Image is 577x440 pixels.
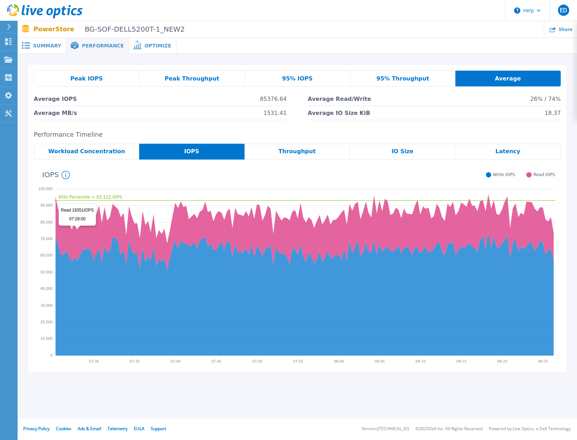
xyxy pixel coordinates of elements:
[78,426,101,432] a: Ads & Email
[184,149,199,154] span: IOPS
[545,106,561,120] span: 18.37
[498,360,508,363] text: 08:20
[82,43,124,48] span: Performance
[391,149,413,154] span: IO Size
[171,360,181,363] text: 07:40
[375,360,385,363] text: 08:05
[151,426,166,432] a: Support
[264,106,287,120] span: 1531.41
[34,25,185,33] p: PowerStore
[493,172,515,177] span: Write IOPS
[495,76,521,82] span: Average
[58,194,122,199] text: 95th Percentile = 93,122 IOPS
[260,92,287,106] span: 85376.64
[212,360,222,363] text: 07:45
[51,354,53,357] text: 0
[560,7,567,13] span: ED
[34,106,77,120] span: Average MB/s
[539,360,549,363] text: 08:25
[282,76,313,82] span: 95% IOPS
[108,426,128,432] a: Telemetry
[70,76,103,82] span: Peak IOPS
[308,92,371,106] span: Average Read/Write
[40,237,53,241] text: 70,000
[144,43,171,48] span: Optimize
[335,360,345,363] text: 08:00
[165,76,220,82] span: Peak Throughput
[362,427,409,431] li: Version: [TECHNICAL_ID]
[134,426,144,432] a: EULA
[40,203,53,207] text: 90,000
[34,131,561,138] h2: Performance Timeline
[33,43,61,48] span: Summary
[40,270,53,274] text: 50,000
[489,427,571,431] li: Powered by Live Optics, a Dell Technology
[416,360,426,363] text: 08:10
[279,149,316,154] span: Throughput
[533,172,555,177] span: Read IOPS
[130,360,140,363] text: 07:35
[530,92,561,106] span: 26% / 74%
[48,149,125,154] span: Workload Concentration
[23,426,50,432] a: Privacy Policy
[34,92,77,106] span: Average IOPS
[40,337,53,341] text: 10,000
[308,106,370,120] span: Average IO Size KiB
[376,76,429,82] span: 95% Throughput
[40,303,53,307] text: 30,000
[40,220,53,224] text: 80,000
[293,360,304,363] text: 07:55
[253,360,263,363] text: 07:50
[40,287,53,291] text: 40,000
[457,360,467,363] text: 08:15
[415,427,482,431] li: © 2025 Dell Inc. All Rights Reserved
[40,320,53,324] text: 20,000
[38,187,53,191] text: 100,000
[40,253,53,257] text: 60,000
[56,426,71,432] a: Cookies
[495,149,520,154] span: Latency
[42,171,70,179] h4: IOPS
[89,360,99,363] text: 07:30
[80,25,185,33] span: BG-SOF-DELL5200T-1_NEW2
[559,27,572,32] span: Share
